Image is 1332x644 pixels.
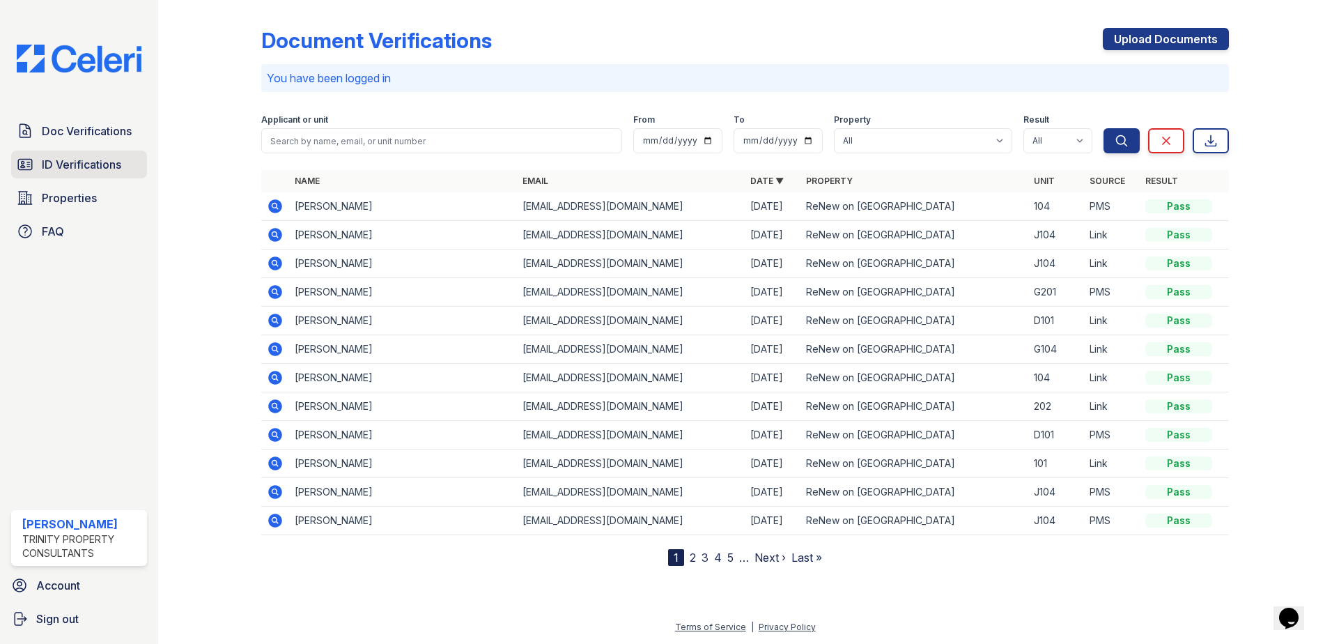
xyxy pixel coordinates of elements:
[745,307,800,335] td: [DATE]
[1028,507,1084,535] td: J104
[1028,307,1084,335] td: D101
[289,221,517,250] td: [PERSON_NAME]
[800,478,1028,507] td: ReNew on [GEOGRAPHIC_DATA]
[1145,457,1212,470] div: Pass
[289,364,517,392] td: [PERSON_NAME]
[745,507,800,535] td: [DATE]
[289,278,517,307] td: [PERSON_NAME]
[690,551,696,565] a: 2
[1103,28,1229,50] a: Upload Documents
[745,335,800,364] td: [DATE]
[289,450,517,478] td: [PERSON_NAME]
[1084,335,1140,364] td: Link
[1145,428,1212,442] div: Pass
[1090,176,1125,186] a: Source
[517,421,745,450] td: [EMAIL_ADDRESS][DOMAIN_NAME]
[1084,307,1140,335] td: Link
[11,217,147,245] a: FAQ
[1273,588,1318,630] iframe: chat widget
[517,507,745,535] td: [EMAIL_ADDRESS][DOMAIN_NAME]
[1028,221,1084,250] td: J104
[745,450,800,478] td: [DATE]
[702,551,708,565] a: 3
[1145,256,1212,270] div: Pass
[1028,192,1084,221] td: 104
[759,622,816,632] a: Privacy Policy
[6,605,153,633] button: Sign out
[1084,450,1140,478] td: Link
[750,176,784,186] a: Date ▼
[800,507,1028,535] td: ReNew on [GEOGRAPHIC_DATA]
[36,611,79,627] span: Sign out
[1028,364,1084,392] td: 104
[800,278,1028,307] td: ReNew on [GEOGRAPHIC_DATA]
[261,128,622,153] input: Search by name, email, or unit number
[289,421,517,450] td: [PERSON_NAME]
[745,364,800,392] td: [DATE]
[834,114,871,125] label: Property
[1028,392,1084,421] td: 202
[1145,371,1212,385] div: Pass
[800,221,1028,250] td: ReNew on [GEOGRAPHIC_DATA]
[1028,421,1084,450] td: D101
[1145,485,1212,499] div: Pass
[522,176,548,186] a: Email
[1028,250,1084,278] td: J104
[42,190,97,206] span: Properties
[1145,514,1212,528] div: Pass
[745,250,800,278] td: [DATE]
[42,123,132,139] span: Doc Verifications
[1145,199,1212,213] div: Pass
[1084,507,1140,535] td: PMS
[675,622,746,632] a: Terms of Service
[295,176,320,186] a: Name
[1028,278,1084,307] td: G201
[289,392,517,421] td: [PERSON_NAME]
[745,421,800,450] td: [DATE]
[11,117,147,145] a: Doc Verifications
[22,532,141,560] div: Trinity Property Consultants
[22,516,141,532] div: [PERSON_NAME]
[261,28,492,53] div: Document Verifications
[1023,114,1049,125] label: Result
[1084,364,1140,392] td: Link
[745,392,800,421] td: [DATE]
[1145,176,1178,186] a: Result
[714,551,722,565] a: 4
[1084,192,1140,221] td: PMS
[800,307,1028,335] td: ReNew on [GEOGRAPHIC_DATA]
[1084,478,1140,507] td: PMS
[806,176,853,186] a: Property
[517,192,745,221] td: [EMAIL_ADDRESS][DOMAIN_NAME]
[1145,314,1212,328] div: Pass
[800,364,1028,392] td: ReNew on [GEOGRAPHIC_DATA]
[800,250,1028,278] td: ReNew on [GEOGRAPHIC_DATA]
[517,478,745,507] td: [EMAIL_ADDRESS][DOMAIN_NAME]
[36,577,80,594] span: Account
[267,70,1223,86] p: You have been logged in
[745,221,800,250] td: [DATE]
[289,307,517,335] td: [PERSON_NAME]
[517,392,745,421] td: [EMAIL_ADDRESS][DOMAIN_NAME]
[517,221,745,250] td: [EMAIL_ADDRESS][DOMAIN_NAME]
[289,192,517,221] td: [PERSON_NAME]
[1084,392,1140,421] td: Link
[1145,228,1212,242] div: Pass
[517,250,745,278] td: [EMAIL_ADDRESS][DOMAIN_NAME]
[1028,478,1084,507] td: J104
[11,151,147,178] a: ID Verifications
[745,278,800,307] td: [DATE]
[800,421,1028,450] td: ReNew on [GEOGRAPHIC_DATA]
[791,551,822,565] a: Last »
[800,192,1028,221] td: ReNew on [GEOGRAPHIC_DATA]
[1145,342,1212,356] div: Pass
[734,114,745,125] label: To
[42,156,121,173] span: ID Verifications
[11,184,147,212] a: Properties
[1084,278,1140,307] td: PMS
[6,45,153,72] img: CE_Logo_Blue-a8612792a0a2168367f1c8372b55b34899dd931a85d93a1a3d3e32e68fde9ad4.png
[754,551,786,565] a: Next ›
[517,335,745,364] td: [EMAIL_ADDRESS][DOMAIN_NAME]
[1084,421,1140,450] td: PMS
[289,507,517,535] td: [PERSON_NAME]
